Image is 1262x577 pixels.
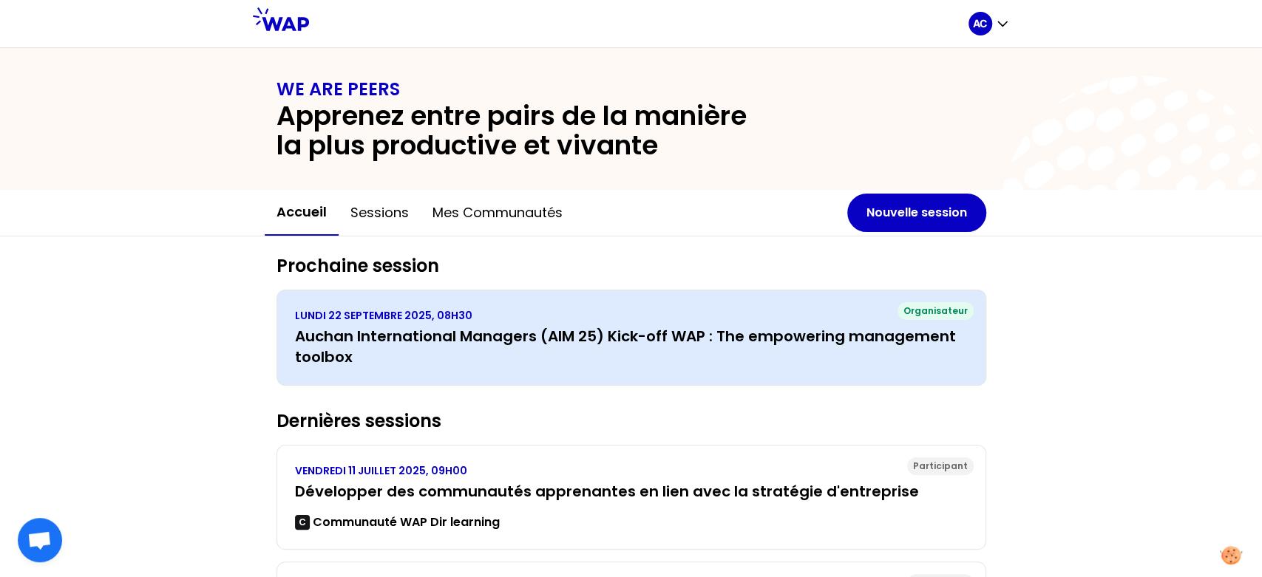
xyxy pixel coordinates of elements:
button: Manage your preferences about cookies [1211,537,1251,573]
a: VENDREDI 11 JUILLET 2025, 09H00Développer des communautés apprenantes en lien avec la stratégie d... [295,463,968,531]
h3: Auchan International Managers (AIM 25) Kick-off WAP : The empowering management toolbox [295,326,968,367]
h2: Prochaine session [277,254,986,278]
h2: Dernières sessions [277,409,986,433]
button: Sessions [339,191,421,235]
h1: WE ARE PEERS [277,78,986,101]
h2: Apprenez entre pairs de la manière la plus productive et vivante [277,101,773,160]
p: VENDREDI 11 JUILLET 2025, 09H00 [295,463,968,478]
button: Mes communautés [421,191,574,235]
button: Nouvelle session [847,194,986,232]
p: C [299,516,306,528]
p: LUNDI 22 SEPTEMBRE 2025, 08H30 [295,308,968,323]
div: Organisateur [898,302,974,320]
a: Ouvrir le chat [18,518,62,562]
button: Accueil [265,190,339,236]
a: LUNDI 22 SEPTEMBRE 2025, 08H30Auchan International Managers (AIM 25) Kick-off WAP : The empowerin... [295,308,968,367]
p: Communauté WAP Dir learning [313,513,500,531]
p: AC [973,16,987,31]
button: AC [968,12,1010,35]
div: Participant [907,457,974,475]
h3: Développer des communautés apprenantes en lien avec la stratégie d'entreprise [295,481,968,502]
